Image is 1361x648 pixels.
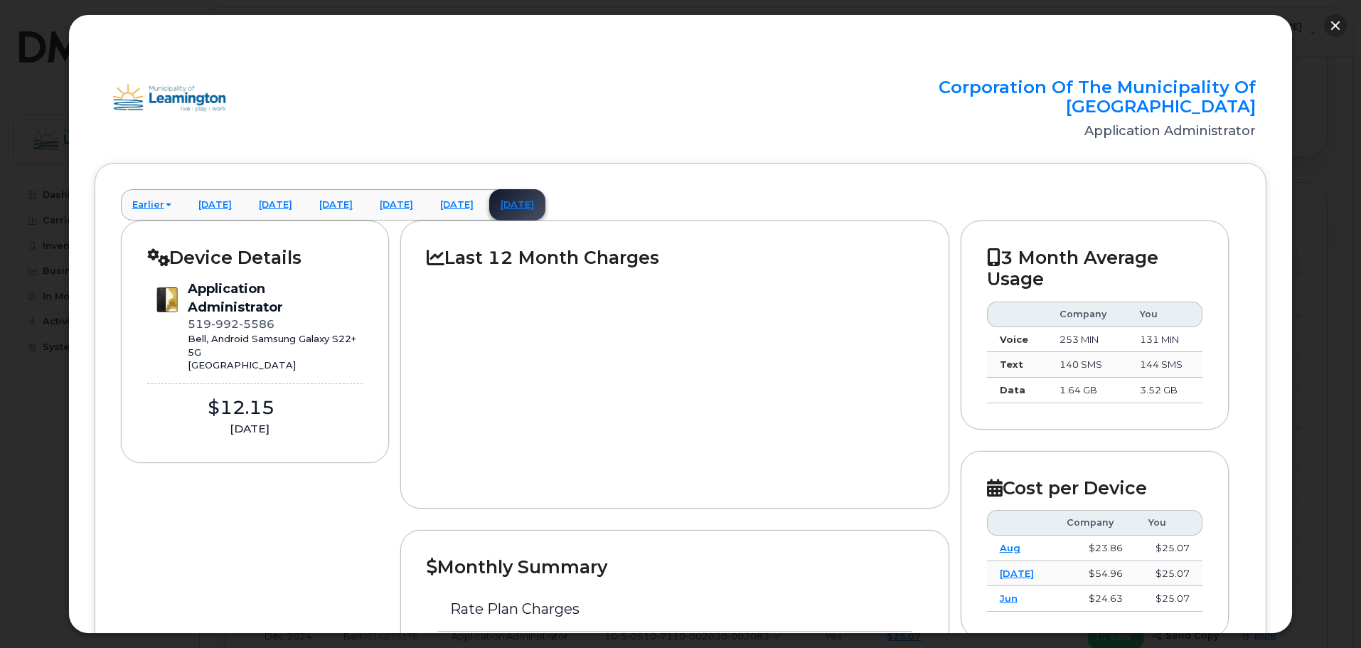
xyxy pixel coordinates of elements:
th: You [1127,302,1202,327]
td: 3.52 GB [1127,378,1202,403]
h2: Device Details [147,247,363,268]
td: 253 MIN [1047,327,1127,353]
strong: Data [1000,384,1025,395]
td: $24.63 [1054,586,1136,612]
td: $25.07 [1136,586,1202,612]
span: 5586 [239,317,274,331]
h2: Monthly Summary [427,556,922,578]
h2: Last 12 Month Charges [427,247,922,268]
td: 1.64 GB [1047,378,1127,403]
strong: Voice [1000,334,1028,345]
td: $54.96 [1054,561,1136,587]
td: $23.86 [1054,536,1136,561]
div: [DATE] [147,421,352,437]
td: 144 SMS [1127,352,1202,378]
a: [DATE] [1000,568,1034,579]
h2: Cost per Device [987,477,1203,499]
td: 131 MIN [1127,327,1202,353]
th: Company [1047,302,1127,327]
h3: Rate Plan Charges [450,601,899,617]
strong: Text [1000,358,1023,370]
td: $25.07 [1136,536,1202,561]
h2: 3 Month Average Usage [987,247,1203,290]
a: Aug [1000,542,1020,553]
td: 140 SMS [1047,352,1127,378]
th: You [1136,510,1202,536]
td: $25.07 [1136,561,1202,587]
div: Bell, Android Samsung Galaxy S22+ 5G [GEOGRAPHIC_DATA] [188,332,363,372]
a: Jun [1000,593,1018,604]
span: 519 [188,317,274,331]
div: $12.15 [147,395,335,421]
div: Application Administrator [188,280,363,317]
th: Company [1054,510,1136,536]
